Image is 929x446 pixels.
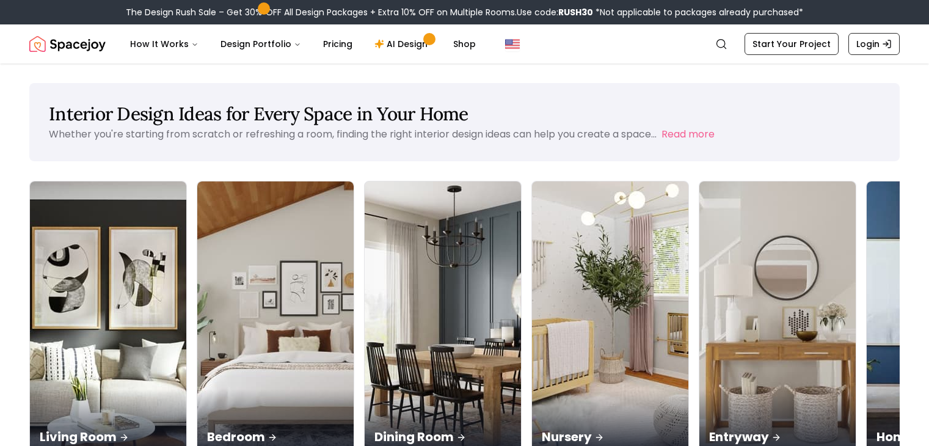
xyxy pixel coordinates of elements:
[661,127,715,142] button: Read more
[709,428,846,445] p: Entryway
[211,32,311,56] button: Design Portfolio
[120,32,486,56] nav: Main
[374,428,511,445] p: Dining Room
[49,127,657,141] p: Whether you're starting from scratch or refreshing a room, finding the right interior design idea...
[505,37,520,51] img: United States
[443,32,486,56] a: Shop
[120,32,208,56] button: How It Works
[207,428,344,445] p: Bedroom
[745,33,839,55] a: Start Your Project
[593,6,803,18] span: *Not applicable to packages already purchased*
[29,32,106,56] img: Spacejoy Logo
[365,32,441,56] a: AI Design
[49,103,880,125] h1: Interior Design Ideas for Every Space in Your Home
[29,32,106,56] a: Spacejoy
[126,6,803,18] div: The Design Rush Sale – Get 30% OFF All Design Packages + Extra 10% OFF on Multiple Rooms.
[517,6,593,18] span: Use code:
[313,32,362,56] a: Pricing
[542,428,679,445] p: Nursery
[558,6,593,18] b: RUSH30
[848,33,900,55] a: Login
[40,428,177,445] p: Living Room
[29,24,900,64] nav: Global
